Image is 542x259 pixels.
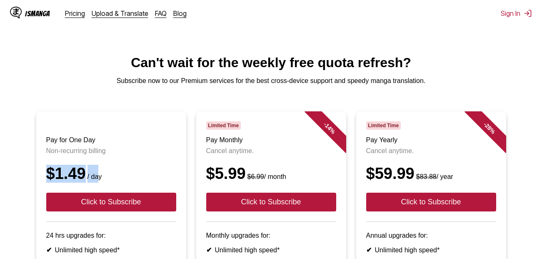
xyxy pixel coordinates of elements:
[366,246,372,254] b: ✔
[247,173,264,180] s: $6.99
[366,147,496,155] p: Cancel anytime.
[501,9,532,18] button: Sign In
[46,136,176,144] h3: Pay for One Day
[366,193,496,211] button: Click to Subscribe
[155,9,167,18] a: FAQ
[206,246,336,254] li: Unlimited high speed*
[86,173,102,180] small: / day
[366,136,496,144] h3: Pay Yearly
[46,246,176,254] li: Unlimited high speed*
[464,103,514,153] div: - 28 %
[7,77,535,85] p: Subscribe now to our Premium services for the best cross-device support and speedy manga translat...
[416,173,437,180] s: $83.88
[25,10,50,18] div: IsManga
[46,246,52,254] b: ✔
[46,232,176,239] p: 24 hrs upgrades for:
[366,121,401,130] span: Limited Time
[206,193,336,211] button: Click to Subscribe
[46,165,176,183] div: $1.49
[524,9,532,18] img: Sign out
[10,7,65,20] a: IsManga LogoIsManga
[46,147,176,155] p: Non-recurring billing
[246,173,286,180] small: / month
[7,55,535,70] h1: Can't wait for the weekly free quota refresh?
[366,165,496,183] div: $59.99
[206,121,241,130] span: Limited Time
[10,7,22,18] img: IsManga Logo
[366,232,496,239] p: Annual upgrades for:
[46,193,176,211] button: Click to Subscribe
[206,136,336,144] h3: Pay Monthly
[366,246,496,254] li: Unlimited high speed*
[206,147,336,155] p: Cancel anytime.
[65,9,85,18] a: Pricing
[206,165,336,183] div: $5.99
[206,246,212,254] b: ✔
[415,173,453,180] small: / year
[92,9,148,18] a: Upload & Translate
[206,232,336,239] p: Monthly upgrades for:
[173,9,187,18] a: Blog
[304,103,354,153] div: - 14 %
